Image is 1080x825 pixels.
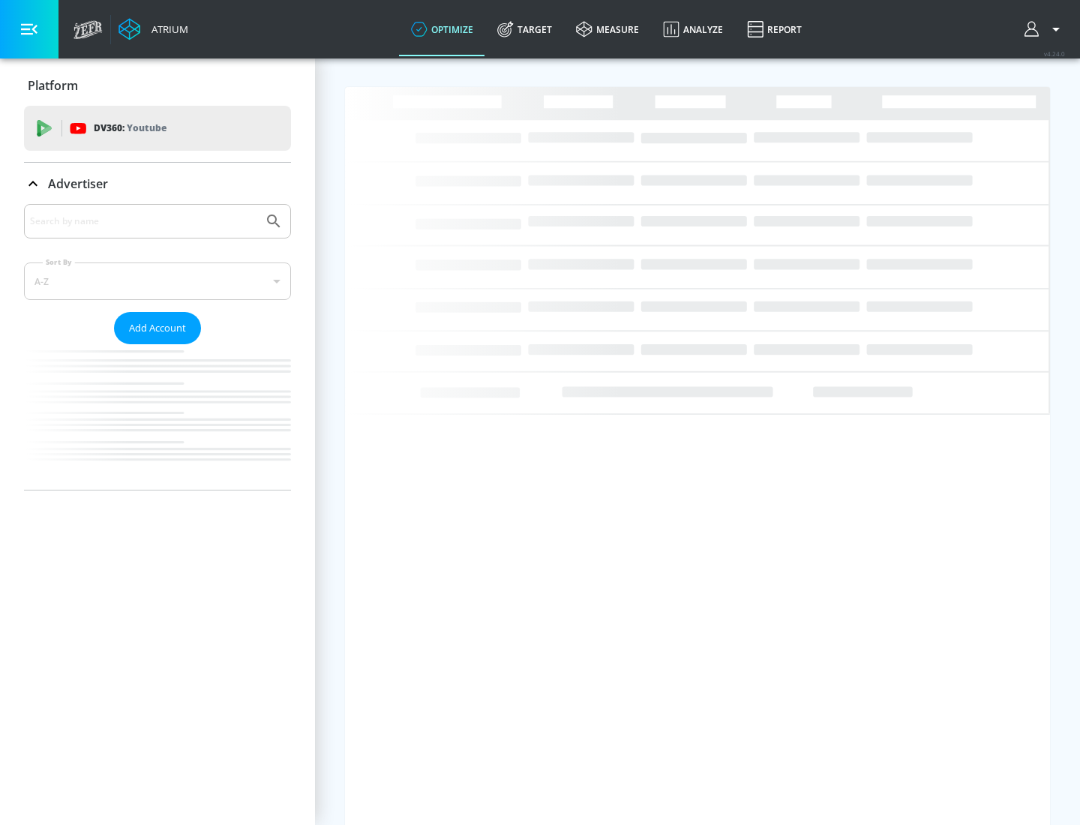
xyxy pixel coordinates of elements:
[485,2,564,56] a: Target
[651,2,735,56] a: Analyze
[48,175,108,192] p: Advertiser
[129,319,186,337] span: Add Account
[1044,49,1065,58] span: v 4.24.0
[24,64,291,106] div: Platform
[24,344,291,490] nav: list of Advertiser
[118,18,188,40] a: Atrium
[28,77,78,94] p: Platform
[94,120,166,136] p: DV360:
[145,22,188,36] div: Atrium
[24,163,291,205] div: Advertiser
[43,257,75,267] label: Sort By
[127,120,166,136] p: Youtube
[735,2,814,56] a: Report
[24,204,291,490] div: Advertiser
[114,312,201,344] button: Add Account
[24,262,291,300] div: A-Z
[564,2,651,56] a: measure
[30,211,257,231] input: Search by name
[24,106,291,151] div: DV360: Youtube
[399,2,485,56] a: optimize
